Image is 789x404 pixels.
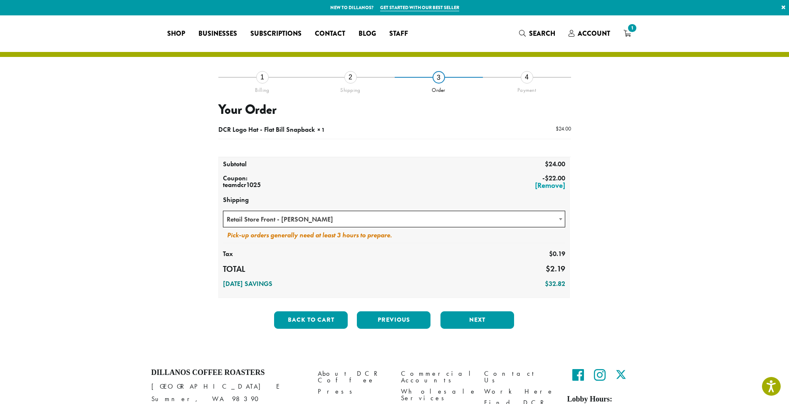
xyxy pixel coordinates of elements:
[545,160,549,168] span: $
[357,311,430,329] button: Previous
[318,386,388,397] a: Press
[529,29,555,38] span: Search
[161,27,192,40] a: Shop
[484,386,555,397] a: Work Here
[315,29,345,39] span: Contact
[219,193,570,207] th: Shipping
[578,29,610,38] span: Account
[440,311,514,329] button: Next
[567,395,638,404] h5: Lobby Hours:
[219,172,289,193] th: Coupon: teamdcr1025
[307,84,395,94] div: Shipping
[549,249,553,258] span: $
[484,368,555,386] a: Contact Us
[545,174,565,182] span: 22.00
[218,84,307,94] div: Billing
[293,182,565,189] a: Remove teamdcr1025 coupon
[219,261,289,277] th: Total
[545,279,565,288] bdi: 32.82
[219,277,413,291] th: [DATE] Savings
[167,29,185,39] span: Shop
[219,247,289,261] th: Tax
[545,160,565,168] bdi: 24.00
[545,174,549,182] span: $
[401,386,472,404] a: Wholesale Services
[545,279,549,288] span: $
[549,249,565,258] bdi: 0.19
[218,102,571,118] h3: Your Order
[556,125,571,132] bdi: 24.00
[218,125,315,134] span: DCR Logo Hat - Flat Bill Snapback
[317,126,325,133] strong: × 1
[383,27,415,40] a: Staff
[289,172,569,193] td: -
[389,29,408,39] span: Staff
[359,29,376,39] span: Blog
[250,29,302,39] span: Subscriptions
[223,211,565,227] span: Retail Store Front - Sumner
[512,27,562,40] a: Search
[626,22,638,34] span: 1
[433,71,445,84] div: 3
[546,264,565,274] bdi: 2.19
[483,84,571,94] div: Payment
[401,368,472,386] a: Commercial Accounts
[318,368,388,386] a: About DCR Coffee
[395,84,483,94] div: Order
[223,226,566,243] div: Pick-up orders generally need at least 3 hours to prepare.
[380,4,459,11] a: Get started with our best seller
[344,71,357,84] div: 2
[256,71,269,84] div: 1
[219,158,289,172] th: Subtotal
[151,368,305,377] h4: Dillanos Coffee Roasters
[274,311,348,329] button: Back to cart
[521,71,533,84] div: 4
[546,264,550,274] span: $
[556,125,559,132] span: $
[223,211,566,227] span: Retail Store Front - Sumner
[198,29,237,39] span: Businesses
